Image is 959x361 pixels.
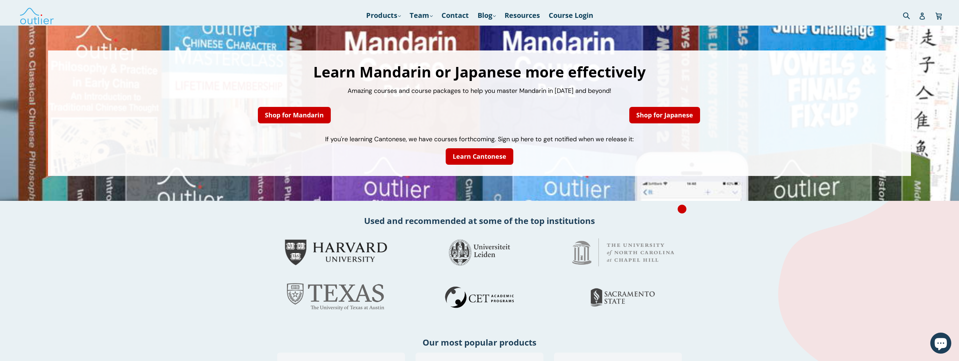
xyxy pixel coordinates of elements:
[19,5,54,26] img: Outlier Linguistics
[501,9,543,22] a: Resources
[348,87,611,95] span: Amazing courses and course packages to help you master Mandarin in [DATE] and beyond!
[363,9,404,22] a: Products
[325,135,634,143] span: If you're learning Cantonese, we have courses forthcoming. Sign up here to get notified when we r...
[406,9,436,22] a: Team
[545,9,597,22] a: Course Login
[55,64,904,79] h1: Learn Mandarin or Japanese more effectively
[258,107,331,123] a: Shop for Mandarin
[438,9,472,22] a: Contact
[928,333,953,355] inbox-online-store-chat: Shopify online store chat
[901,8,920,22] input: Search
[474,9,499,22] a: Blog
[446,148,513,165] a: Learn Cantonese
[629,107,700,123] a: Shop for Japanese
